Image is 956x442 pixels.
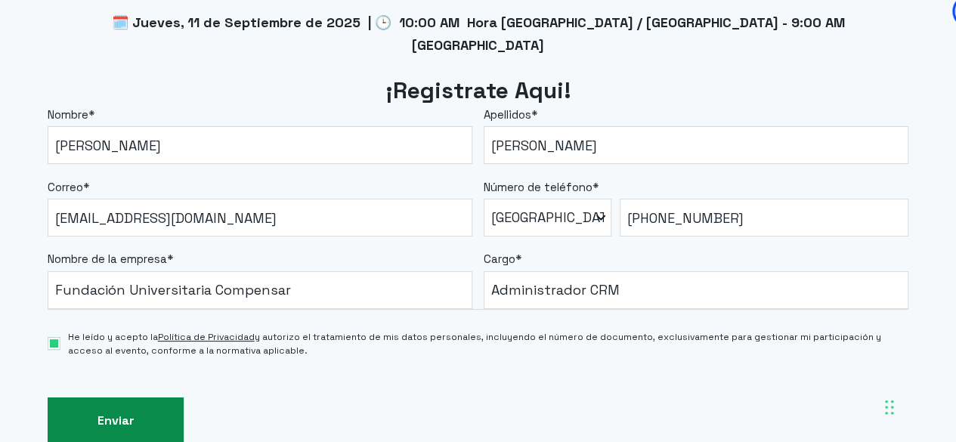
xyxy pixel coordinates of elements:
span: Cargo [484,252,515,266]
div: Widget de chat [684,249,956,442]
span: Número de teléfono [484,180,592,194]
span: Nombre de la empresa [48,252,167,266]
span: 🗓️ Jueves, 11 de Septiembre de 2025 | 🕒 10:00 AM Hora [GEOGRAPHIC_DATA] / [GEOGRAPHIC_DATA] - 9:0... [112,14,845,54]
span: Apellidos [484,107,531,122]
span: He leído y acepto la y autorizo el tratamiento de mis datos personales, incluyendo el número de d... [68,330,908,357]
span: Nombre [48,107,88,122]
div: Arrastrar [885,385,894,430]
h2: ¡Registrate Aqui! [48,76,908,107]
input: He leído y acepto laPolítica de Privacidady autorizo el tratamiento de mis datos personales, incl... [48,337,60,350]
span: Correo [48,180,83,194]
iframe: Chat Widget [684,249,956,442]
a: Política de Privacidad [158,331,255,343]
